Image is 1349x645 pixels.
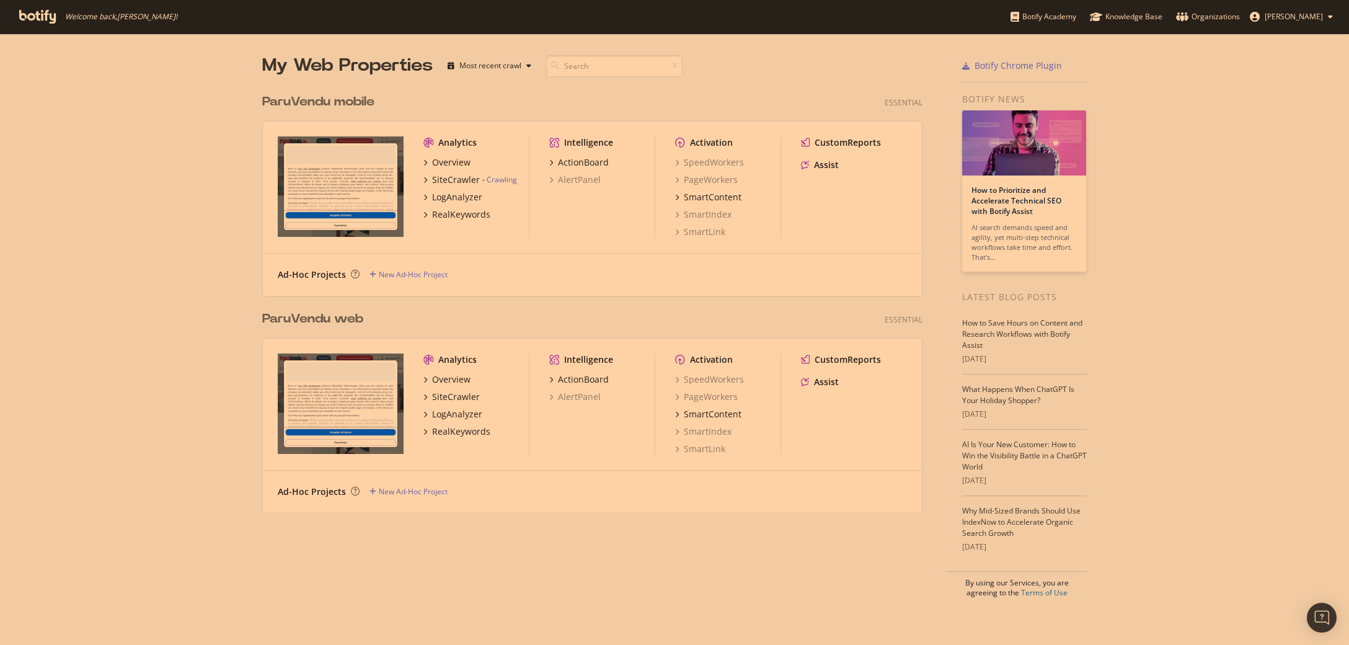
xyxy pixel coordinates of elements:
a: ParuVendu web [262,310,368,328]
div: RealKeywords [432,208,490,221]
a: CustomReports [801,354,881,366]
div: AI search demands speed and agility, yet multi-step technical workflows take time and effort. Tha... [971,223,1077,262]
div: New Ad-Hoc Project [379,486,448,497]
a: Why Mid-Sized Brands Should Use IndexNow to Accelerate Organic Search Growth [962,505,1081,538]
span: Sabrina Colmant [1265,11,1323,22]
a: RealKeywords [423,425,490,438]
a: New Ad-Hoc Project [369,486,448,497]
a: New Ad-Hoc Project [369,269,448,280]
div: [DATE] [962,409,1087,420]
a: PageWorkers [675,391,738,403]
a: AlertPanel [549,174,601,186]
div: [DATE] [962,354,1087,365]
div: ActionBoard [558,156,609,169]
a: SpeedWorkers [675,373,744,386]
img: www.paruvendu.fr [278,136,404,237]
span: Welcome back, [PERSON_NAME] ! [65,12,177,22]
div: Open Intercom Messenger [1307,603,1337,633]
a: SmartContent [675,191,741,203]
img: How to Prioritize and Accelerate Technical SEO with Botify Assist [962,110,1086,176]
div: grid [262,78,932,512]
a: SmartContent [675,408,741,420]
div: Organizations [1176,11,1240,23]
div: SmartContent [684,408,741,420]
div: Activation [690,354,733,366]
div: CustomReports [815,136,881,149]
div: Analytics [438,354,477,366]
a: SmartIndex [675,208,732,221]
a: AI Is Your New Customer: How to Win the Visibility Battle in a ChatGPT World [962,439,1087,472]
input: Search [546,55,683,77]
button: [PERSON_NAME] [1240,7,1343,27]
div: Most recent crawl [459,62,521,69]
a: ActionBoard [549,156,609,169]
div: SiteCrawler [432,174,480,186]
a: Overview [423,156,471,169]
div: Assist [814,376,839,388]
a: RealKeywords [423,208,490,221]
div: New Ad-Hoc Project [379,269,448,280]
a: LogAnalyzer [423,191,482,203]
div: [DATE] [962,541,1087,553]
div: ActionBoard [558,373,609,386]
a: How to Prioritize and Accelerate Technical SEO with Botify Assist [971,185,1061,216]
a: ActionBoard [549,373,609,386]
a: SiteCrawler [423,391,480,403]
div: CustomReports [815,354,881,366]
a: SmartLink [675,226,725,238]
div: Botify Academy [1011,11,1076,23]
a: Terms of Use [1021,587,1068,598]
a: Assist [801,376,839,388]
div: Overview [432,156,471,169]
a: CustomReports [801,136,881,149]
a: Assist [801,159,839,171]
div: Latest Blog Posts [962,290,1087,304]
div: By using our Services, you are agreeing to the [947,571,1087,598]
div: Ad-Hoc Projects [278,269,346,281]
div: RealKeywords [432,425,490,438]
div: Essential [885,314,922,325]
a: SmartIndex [675,425,732,438]
div: Intelligence [564,136,613,149]
img: www.paruvendu.fr [278,354,404,454]
a: PageWorkers [675,174,738,186]
div: [DATE] [962,475,1087,486]
div: My Web Properties [262,53,433,78]
a: ParuVendu mobile [262,93,379,111]
button: Most recent crawl [443,56,536,76]
div: Overview [432,373,471,386]
div: LogAnalyzer [432,408,482,420]
div: ParuVendu web [262,310,363,328]
div: Botify Chrome Plugin [975,60,1062,72]
a: LogAnalyzer [423,408,482,420]
a: AlertPanel [549,391,601,403]
a: Botify Chrome Plugin [962,60,1062,72]
div: SiteCrawler [432,391,480,403]
div: ParuVendu mobile [262,93,374,111]
div: Activation [690,136,733,149]
div: Intelligence [564,354,613,366]
div: Assist [814,159,839,171]
div: Knowledge Base [1090,11,1162,23]
div: - [482,174,517,185]
a: SiteCrawler- Crawling [423,174,517,186]
div: SmartContent [684,191,741,203]
a: SpeedWorkers [675,156,744,169]
a: How to Save Hours on Content and Research Workflows with Botify Assist [962,318,1082,350]
div: Botify news [962,92,1087,106]
a: SmartLink [675,443,725,455]
a: What Happens When ChatGPT Is Your Holiday Shopper? [962,384,1074,406]
div: LogAnalyzer [432,191,482,203]
a: Crawling [487,174,517,185]
a: Overview [423,373,471,386]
